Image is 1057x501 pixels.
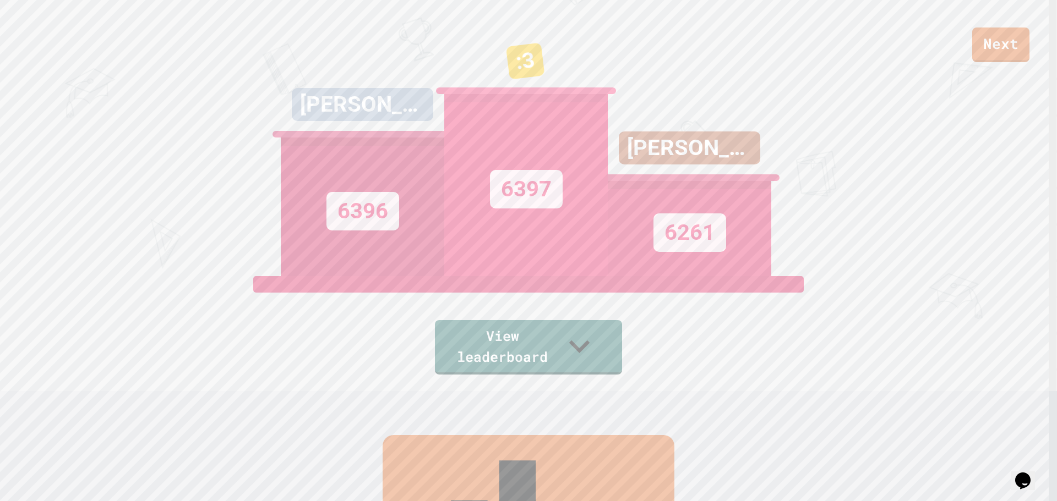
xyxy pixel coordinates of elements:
[653,213,726,252] div: 6261
[326,192,399,230] div: 6396
[490,170,563,208] div: 6397
[292,88,433,121] div: [PERSON_NAME]
[505,42,544,79] div: :3
[1011,457,1046,490] iframe: chat widget
[435,320,622,375] a: View leaderboard
[619,131,760,164] div: [PERSON_NAME]
[972,27,1029,62] a: Next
